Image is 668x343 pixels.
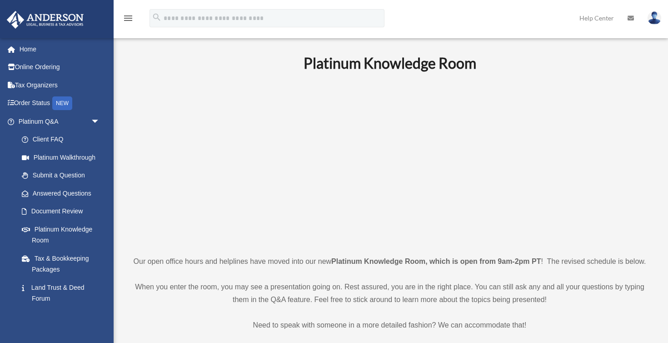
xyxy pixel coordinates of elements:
[13,166,114,185] a: Submit a Question
[13,308,114,326] a: Portal Feedback
[152,12,162,22] i: search
[13,202,114,221] a: Document Review
[91,112,109,131] span: arrow_drop_down
[123,16,134,24] a: menu
[4,11,86,29] img: Anderson Advisors Platinum Portal
[331,257,541,265] strong: Platinum Knowledge Room, which is open from 9am-2pm PT
[52,96,72,110] div: NEW
[6,58,114,76] a: Online Ordering
[13,184,114,202] a: Answered Questions
[123,13,134,24] i: menu
[13,131,114,149] a: Client FAQ
[130,319,650,332] p: Need to speak with someone in a more detailed fashion? We can accommodate that!
[13,249,114,278] a: Tax & Bookkeeping Packages
[6,112,114,131] a: Platinum Q&Aarrow_drop_down
[254,85,526,238] iframe: 231110_Toby_KnowledgeRoom
[648,11,661,25] img: User Pic
[130,281,650,306] p: When you enter the room, you may see a presentation going on. Rest assured, you are in the right ...
[13,220,109,249] a: Platinum Knowledge Room
[304,54,476,72] b: Platinum Knowledge Room
[130,255,650,268] p: Our open office hours and helplines have moved into our new ! The revised schedule is below.
[13,148,114,166] a: Platinum Walkthrough
[6,94,114,113] a: Order StatusNEW
[13,278,114,308] a: Land Trust & Deed Forum
[6,40,114,58] a: Home
[6,76,114,94] a: Tax Organizers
